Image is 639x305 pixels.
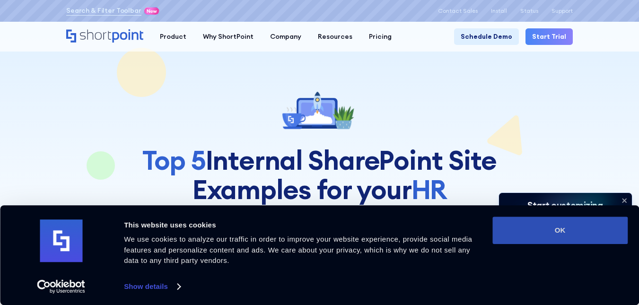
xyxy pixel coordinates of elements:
[142,143,206,177] span: Top 5
[525,28,573,45] a: Start Trial
[454,28,519,45] a: Schedule Demo
[318,32,352,42] div: Resources
[551,8,573,14] a: Support
[66,29,143,44] a: Home
[203,32,254,42] div: Why ShortPoint
[20,279,103,294] a: Usercentrics Cookiebot - opens in a new window
[221,173,446,235] span: HR SharePoint
[438,8,478,14] a: Contact Sales
[40,220,82,262] img: logo
[520,8,538,14] a: Status
[124,279,180,294] a: Show details
[194,28,262,45] a: Why ShortPoint
[133,146,506,233] h1: Internal SharePoint Site Examples for your Sites
[66,6,141,16] a: Search & Filter Toolbar
[491,8,507,14] a: Install
[262,28,309,45] a: Company
[124,219,481,231] div: This website uses cookies
[492,217,628,244] button: OK
[124,235,472,264] span: We use cookies to analyze our traffic in order to improve your website experience, provide social...
[369,32,392,42] div: Pricing
[270,32,301,42] div: Company
[160,32,186,42] div: Product
[309,28,360,45] a: Resources
[360,28,400,45] a: Pricing
[151,28,194,45] a: Product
